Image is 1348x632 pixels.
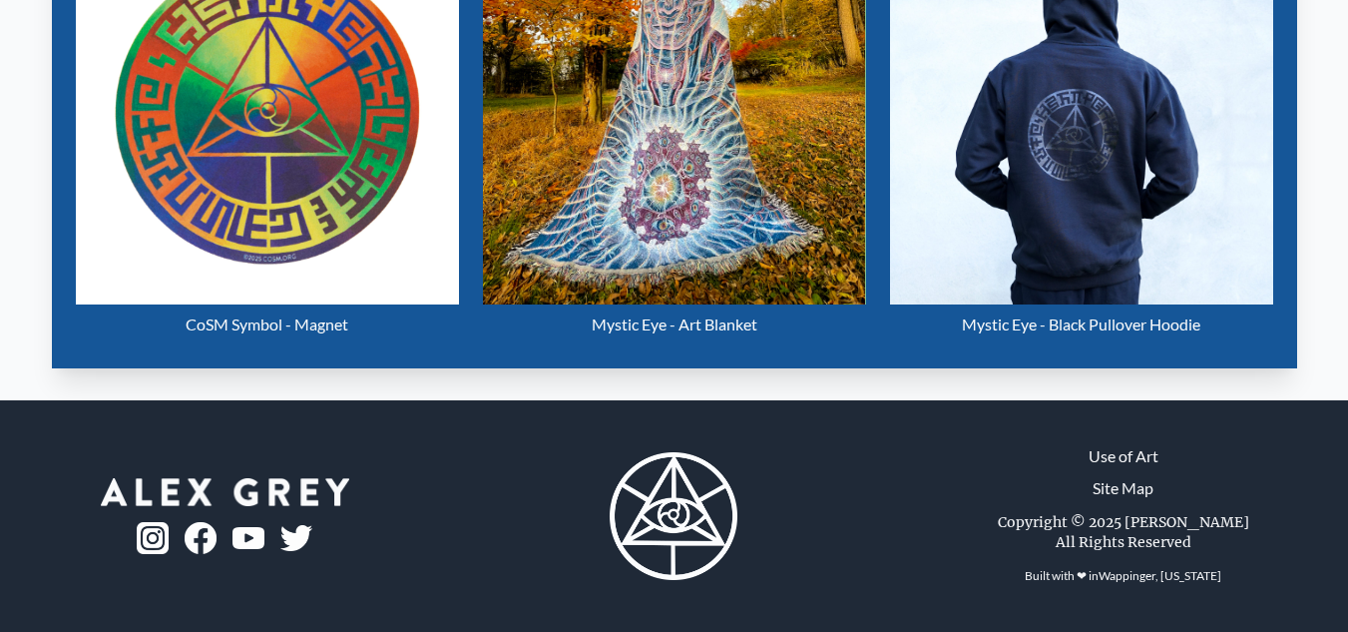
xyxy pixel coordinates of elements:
[1056,532,1191,552] div: All Rights Reserved
[232,527,264,550] img: youtube-logo.png
[1099,568,1221,583] a: Wappinger, [US_STATE]
[890,305,1273,344] div: Mystic Eye - Black Pullover Hoodie
[185,522,217,554] img: fb-logo.png
[1017,560,1229,592] div: Built with ❤ in
[1093,476,1153,500] a: Site Map
[998,512,1249,532] div: Copyright © 2025 [PERSON_NAME]
[137,522,169,554] img: ig-logo.png
[76,305,459,344] div: CoSM Symbol - Magnet
[1089,444,1158,468] a: Use of Art
[483,305,866,344] div: Mystic Eye - Art Blanket
[280,525,312,551] img: twitter-logo.png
